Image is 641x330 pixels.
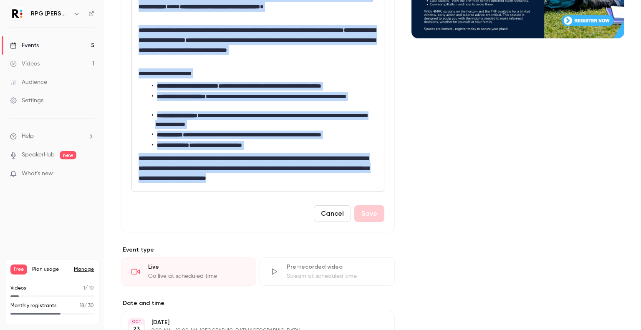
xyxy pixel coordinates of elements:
div: Go live at scheduled time [148,272,246,280]
button: Cancel [314,205,351,222]
div: Pre-recorded video [287,263,384,271]
div: Videos [10,60,40,68]
div: Stream at scheduled time [287,272,384,280]
div: Pre-recorded videoStream at scheduled time [260,257,395,286]
span: Plan usage [32,266,69,273]
h6: RPG [PERSON_NAME] [PERSON_NAME] LLP [31,10,70,18]
span: Free [10,265,27,275]
span: 1 [83,286,85,291]
span: What's new [22,169,53,178]
img: RPG Crouch Chapman LLP [10,7,24,20]
div: Audience [10,78,47,86]
a: SpeakerHub [22,151,55,159]
p: / 10 [83,285,94,292]
span: Help [22,132,34,141]
p: Event type [121,246,395,254]
div: LiveGo live at scheduled time [121,257,256,286]
span: new [60,151,76,159]
p: [DATE] [151,318,351,327]
div: OCT [129,319,144,325]
div: Settings [10,96,43,105]
p: Monthly registrants [10,302,57,310]
iframe: Noticeable Trigger [84,170,94,178]
div: Live [148,263,246,271]
p: Videos [10,285,26,292]
a: Manage [74,266,94,273]
li: help-dropdown-opener [10,132,94,141]
label: Date and time [121,299,395,307]
span: 18 [80,303,84,308]
p: / 30 [80,302,94,310]
div: Events [10,41,39,50]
